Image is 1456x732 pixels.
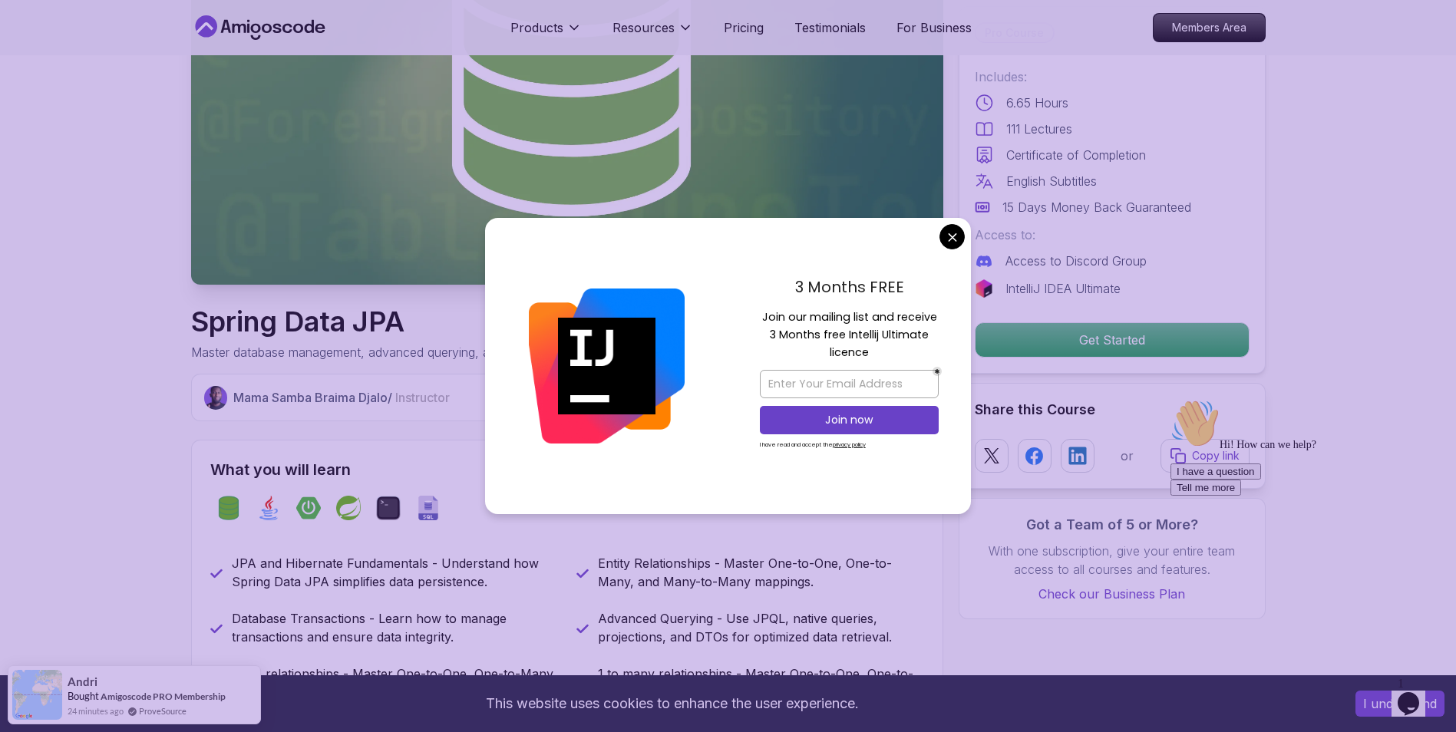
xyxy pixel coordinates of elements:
[975,322,1250,358] button: Get Started
[1006,94,1068,112] p: 6.65 Hours
[68,704,124,717] span: 24 minutes ago
[336,496,361,520] img: spring logo
[598,664,924,701] p: 1 to many relationships - Master One-to-One, One-to-Many, and Many-to-Many mappings.
[975,399,1250,420] h2: Share this Course
[975,279,993,298] img: jetbrains logo
[976,323,1249,357] p: Get Started
[1355,691,1444,717] button: Accept cookies
[6,6,282,103] div: 👋Hi! How can we help?I have a questionTell me more
[1006,146,1146,164] p: Certificate of Completion
[794,18,866,37] a: Testimonials
[204,386,228,410] img: Nelson Djalo
[416,496,441,520] img: sql logo
[68,675,97,688] span: Andri
[6,71,97,87] button: I have a question
[12,670,62,720] img: provesource social proof notification image
[233,388,450,407] p: Mama Samba Braima Djalo /
[1164,393,1441,663] iframe: chat widget
[256,496,281,520] img: java logo
[975,68,1250,86] p: Includes:
[1161,439,1250,473] button: Copy link
[1154,14,1265,41] p: Members Area
[975,226,1250,244] p: Access to:
[1005,279,1121,298] p: IntelliJ IDEA Ultimate
[1002,198,1191,216] p: 15 Days Money Back Guaranteed
[896,18,972,37] a: For Business
[6,87,77,103] button: Tell me more
[68,690,99,702] span: Bought
[1005,252,1147,270] p: Access to Discord Group
[232,609,558,646] p: Database Transactions - Learn how to manage transactions and ensure data integrity.
[12,687,1332,720] div: This website uses cookies to enhance the user experience.
[975,585,1250,603] a: Check our Business Plan
[6,6,55,55] img: :wave:
[232,664,558,701] p: 1 to 1 relationships - Master One-to-One, One-to-Many, and Many-to-Many mappings.
[510,18,563,37] p: Products
[1006,172,1097,190] p: English Subtitles
[232,554,558,591] p: JPA and Hibernate Fundamentals - Understand how Spring Data JPA simplifies data persistence.
[376,496,401,520] img: terminal logo
[1153,13,1266,42] a: Members Area
[598,609,924,646] p: Advanced Querying - Use JPQL, native queries, projections, and DTOs for optimized data retrieval.
[101,691,226,702] a: Amigoscode PRO Membership
[216,496,241,520] img: spring-data-jpa logo
[6,46,152,58] span: Hi! How can we help?
[724,18,764,37] a: Pricing
[139,704,187,717] a: ProveSource
[1006,120,1072,138] p: 111 Lectures
[191,343,678,361] p: Master database management, advanced querying, and expert data handling with ease
[975,542,1250,579] p: With one subscription, give your entire team access to all courses and features.
[975,514,1250,536] h3: Got a Team of 5 or More?
[612,18,675,37] p: Resources
[598,554,924,591] p: Entity Relationships - Master One-to-One, One-to-Many, and Many-to-Many mappings.
[1121,447,1134,465] p: or
[296,496,321,520] img: spring-boot logo
[210,459,924,480] h2: What you will learn
[612,18,693,49] button: Resources
[510,18,582,49] button: Products
[191,306,678,337] h1: Spring Data JPA
[1392,671,1441,717] iframe: chat widget
[395,390,450,405] span: Instructor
